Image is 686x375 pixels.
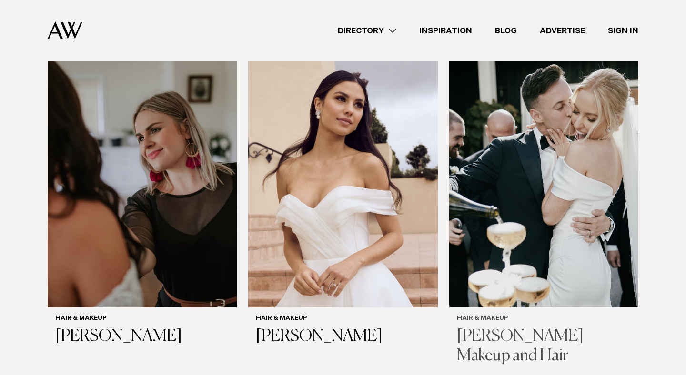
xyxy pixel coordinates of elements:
[449,54,638,307] img: Auckland Weddings Hair & Makeup | Dani Froude Makeup and Hair
[528,24,596,37] a: Advertise
[248,54,437,307] img: Auckland Weddings Hair & Makeup | Rebekah Banks
[256,315,430,323] h6: Hair & Makeup
[48,54,237,354] a: Auckland Weddings Hair & Makeup | Sam Hart Hair & Makeup [PERSON_NAME]
[457,327,631,366] h3: [PERSON_NAME] Makeup and Hair
[55,327,229,346] h3: [PERSON_NAME]
[55,315,229,323] h6: Hair & Makeup
[48,21,82,39] img: Auckland Weddings Logo
[484,24,528,37] a: Blog
[256,327,430,346] h3: [PERSON_NAME]
[326,24,408,37] a: Directory
[48,54,237,307] img: Auckland Weddings Hair & Makeup | Sam Hart
[408,24,484,37] a: Inspiration
[596,24,650,37] a: Sign In
[449,54,638,373] a: Auckland Weddings Hair & Makeup | Dani Froude Makeup and Hair Hair & Makeup [PERSON_NAME] Makeup ...
[248,54,437,354] a: Auckland Weddings Hair & Makeup | Rebekah Banks Hair & Makeup [PERSON_NAME]
[457,315,631,323] h6: Hair & Makeup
